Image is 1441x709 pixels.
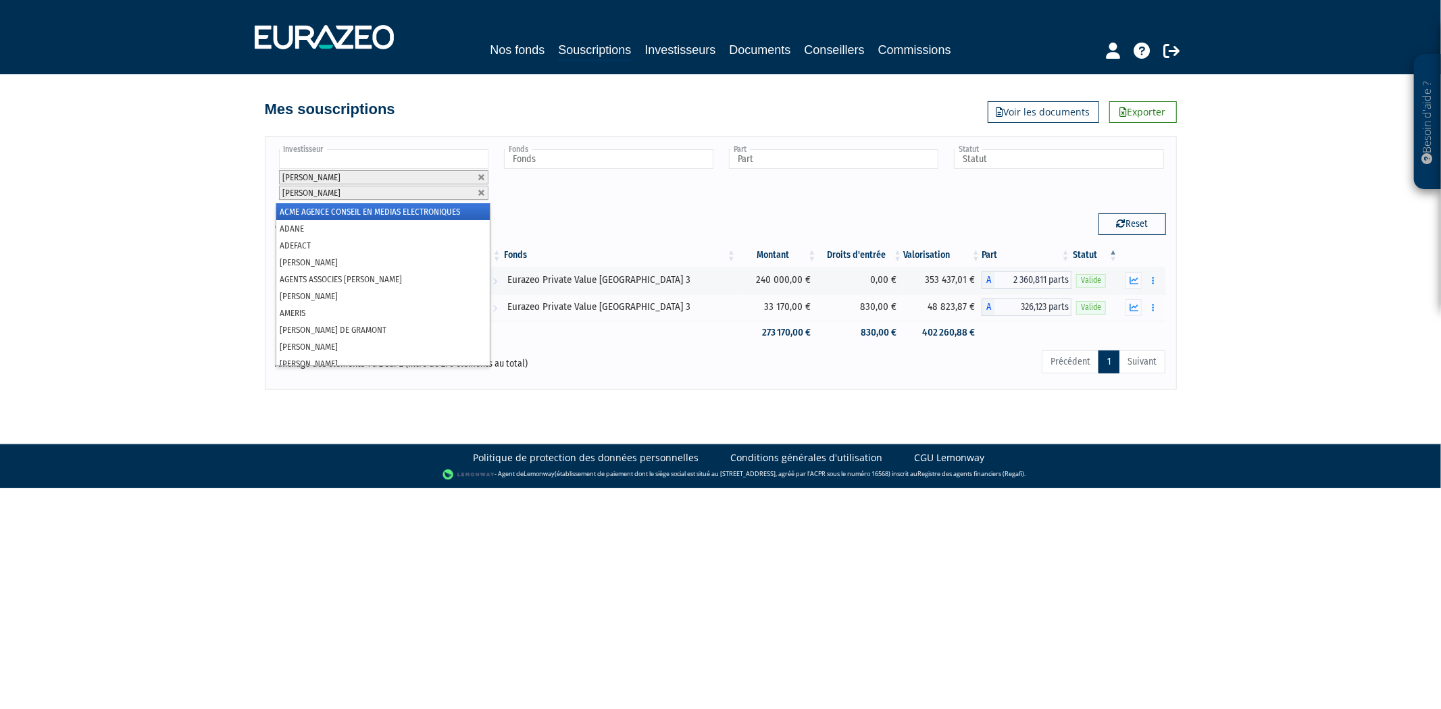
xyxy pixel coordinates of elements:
td: 48 823,87 € [903,294,982,321]
a: Voir les documents [988,101,1099,123]
a: Lemonway [524,469,555,478]
li: ADEFACT [276,237,490,254]
a: Documents [730,41,791,59]
p: Besoin d'aide ? [1420,61,1436,183]
li: ACME AGENCE CONSEIL EN MEDIAS ELECTRONIQUES [276,203,490,220]
td: 830,00 € [817,321,903,344]
a: Registre des agents financiers (Regafi) [917,469,1024,478]
span: A [982,271,995,289]
th: Statut : activer pour trier la colonne par ordre d&eacute;croissant [1071,244,1119,267]
a: Conseillers [805,41,865,59]
li: [PERSON_NAME] [276,288,490,305]
li: [PERSON_NAME] [276,254,490,271]
a: 1 [1098,350,1119,373]
td: 273 170,00 € [737,321,817,344]
img: logo-lemonway.png [443,468,495,481]
span: [PERSON_NAME] [283,188,341,198]
li: AMERIS [276,305,490,321]
span: 326,123 parts [995,298,1071,316]
a: Politique de protection des données personnelles [474,451,699,465]
img: 1732889491-logotype_eurazeo_blanc_rvb.png [255,25,394,49]
span: A [982,298,995,316]
a: CGU Lemonway [915,451,985,465]
li: [PERSON_NAME] [276,338,490,355]
a: Commissions [878,41,951,59]
a: Conditions générales d'utilisation [731,451,883,465]
span: [PERSON_NAME] [283,172,341,182]
button: Reset [1098,213,1166,235]
th: Valorisation: activer pour trier la colonne par ordre croissant [903,244,982,267]
i: Voir l'investisseur [492,269,497,294]
th: Montant: activer pour trier la colonne par ordre croissant [737,244,817,267]
div: A - Eurazeo Private Value Europe 3 [982,271,1071,289]
div: Eurazeo Private Value [GEOGRAPHIC_DATA] 3 [507,273,732,287]
div: - Agent de (établissement de paiement dont le siège social est situé au [STREET_ADDRESS], agréé p... [14,468,1427,481]
span: Valide [1076,274,1106,287]
td: 353 437,01 € [903,267,982,294]
td: 402 260,88 € [903,321,982,344]
a: Exporter [1109,101,1177,123]
li: AGENTS ASSOCIES [PERSON_NAME] [276,271,490,288]
td: 830,00 € [817,294,903,321]
span: Valide [1076,301,1106,314]
div: Eurazeo Private Value [GEOGRAPHIC_DATA] 3 [507,300,732,314]
i: Voir l'investisseur [492,296,497,321]
li: ADANE [276,220,490,237]
th: Fonds: activer pour trier la colonne par ordre croissant [503,244,737,267]
div: A - Eurazeo Private Value Europe 3 [982,298,1071,316]
li: [PERSON_NAME] [276,355,490,372]
th: Droits d'entrée: activer pour trier la colonne par ordre croissant [817,244,903,267]
td: 240 000,00 € [737,267,817,294]
td: 0,00 € [817,267,903,294]
h4: Mes souscriptions [265,101,395,117]
span: 2 360,811 parts [995,271,1071,289]
th: Part: activer pour trier la colonne par ordre croissant [982,244,1071,267]
a: Nos fonds [490,41,545,59]
a: Souscriptions [558,41,631,61]
td: 33 170,00 € [737,294,817,321]
li: [PERSON_NAME] DE GRAMONT [276,321,490,338]
a: Investisseurs [644,41,715,59]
